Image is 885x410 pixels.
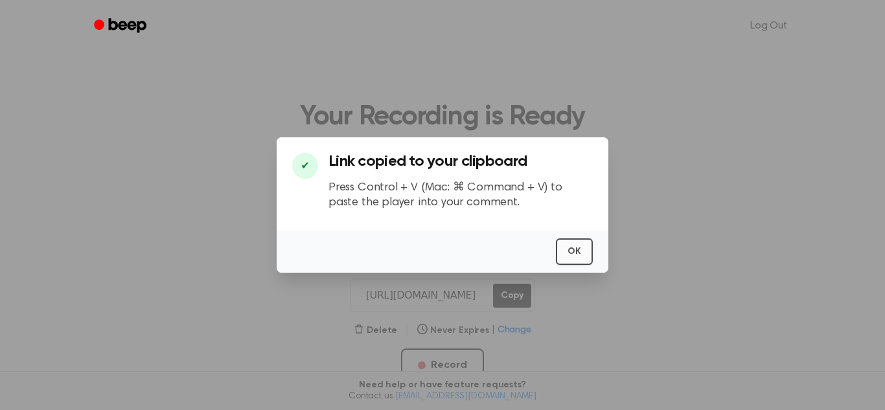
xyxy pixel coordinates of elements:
div: ✔ [292,153,318,179]
p: Press Control + V (Mac: ⌘ Command + V) to paste the player into your comment. [328,181,593,210]
a: Beep [85,14,158,39]
a: Log Out [737,10,800,41]
button: OK [556,238,593,265]
h3: Link copied to your clipboard [328,153,593,170]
